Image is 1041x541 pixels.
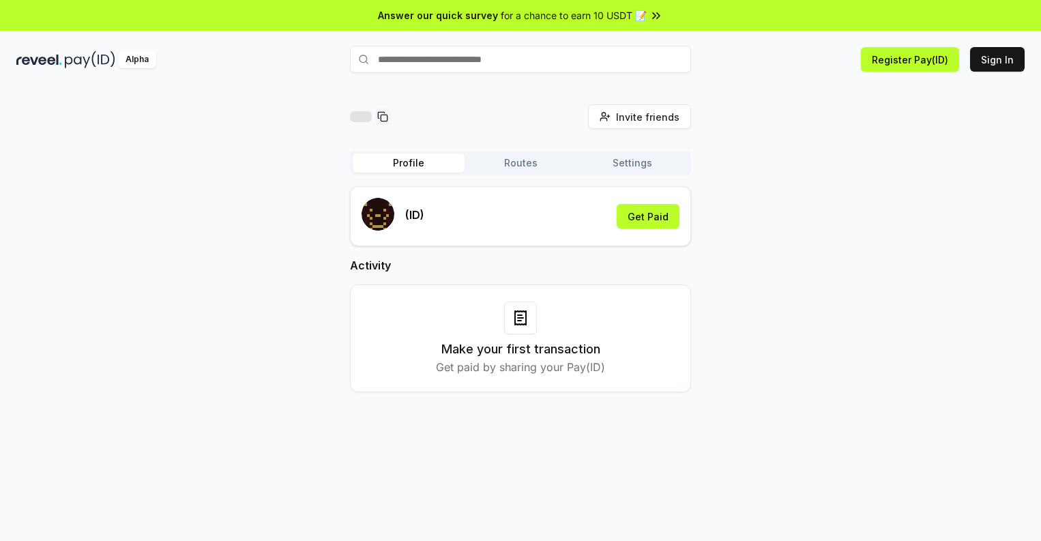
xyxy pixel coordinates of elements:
[378,8,498,23] span: Answer our quick survey
[970,47,1025,72] button: Sign In
[350,257,691,274] h2: Activity
[65,51,115,68] img: pay_id
[616,110,679,124] span: Invite friends
[16,51,62,68] img: reveel_dark
[441,340,600,359] h3: Make your first transaction
[436,359,605,375] p: Get paid by sharing your Pay(ID)
[501,8,647,23] span: for a chance to earn 10 USDT 📝
[617,204,679,229] button: Get Paid
[576,153,688,173] button: Settings
[588,104,691,129] button: Invite friends
[861,47,959,72] button: Register Pay(ID)
[118,51,156,68] div: Alpha
[353,153,465,173] button: Profile
[465,153,576,173] button: Routes
[405,207,424,223] p: (ID)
